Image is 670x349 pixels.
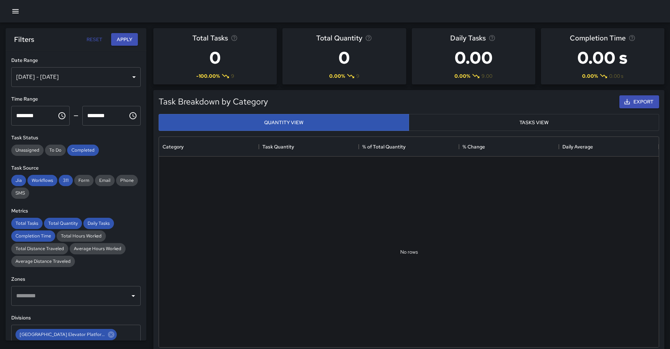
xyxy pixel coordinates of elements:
span: Completion Time [570,32,626,44]
div: To Do [45,145,66,156]
button: Export [619,95,659,108]
svg: Average time taken to complete tasks in the selected period, compared to the previous period. [628,34,636,42]
h3: 0 [316,44,372,72]
div: Daily Tasks [83,218,114,229]
div: % of Total Quantity [362,137,406,157]
h6: Task Source [11,164,141,172]
div: Category [159,137,259,157]
h3: 0.00 [450,44,497,72]
button: Open [128,336,138,346]
div: Task Quantity [259,137,359,157]
div: Category [162,137,184,157]
span: [GEOGRAPHIC_DATA] Elevator Platform [15,330,109,338]
span: -100.00 % [196,72,220,80]
div: Unassigned [11,145,44,156]
button: Choose time, selected time is 4:00 PM [126,109,140,123]
span: Average Hours Worked [70,246,126,252]
h5: Task Breakdown by Category [159,96,617,107]
span: 0.00 s [609,72,623,80]
div: 311 [59,175,73,186]
span: 0.00 % [454,72,470,80]
button: Tasks View [409,114,659,131]
span: Daily Tasks [83,220,114,226]
div: Completed [67,145,99,156]
span: 0.00 % [329,72,345,80]
h3: 0.00 s [570,44,636,72]
span: To Do [45,147,66,153]
div: Average Distance Traveled [11,256,75,267]
div: Form [74,175,94,186]
div: [DATE] - [DATE] [11,67,141,87]
svg: Total number of tasks in the selected period, compared to the previous period. [231,34,238,42]
span: 9 [356,72,359,80]
span: Total Tasks [192,32,228,44]
div: Phone [116,175,138,186]
div: Daily Average [562,137,593,157]
div: [GEOGRAPHIC_DATA] Elevator Platform [15,329,117,340]
h6: Zones [11,275,141,283]
span: Total Tasks [11,220,43,226]
button: Choose time, selected time is 3:00 PM [55,109,69,123]
h6: Task Status [11,134,141,142]
span: Form [74,177,94,183]
span: Average Distance Traveled [11,258,75,264]
span: 0.00 % [582,72,598,80]
button: Apply [111,33,138,46]
h6: Filters [14,34,34,45]
span: 9 [231,72,234,80]
div: Total Hours Worked [57,230,106,242]
div: Total Tasks [11,218,43,229]
button: Quantity View [159,114,409,131]
span: Total Quantity [44,220,82,226]
div: Task Quantity [262,137,294,157]
h6: Metrics [11,207,141,215]
span: Phone [116,177,138,183]
div: Jia [11,175,26,186]
span: Jia [11,177,26,183]
h6: Time Range [11,95,141,103]
button: Reset [83,33,106,46]
span: Total Distance Traveled [11,246,68,252]
span: 9.00 [481,72,492,80]
span: Email [95,177,115,183]
span: Total Hours Worked [57,233,106,239]
h3: 0 [192,44,238,72]
span: Completion Time [11,233,55,239]
span: SMS [11,190,29,196]
h6: Divisions [11,314,141,322]
span: Completed [67,147,99,153]
div: Daily Average [559,137,659,157]
div: Email [95,175,115,186]
div: % of Total Quantity [359,137,459,157]
svg: Total task quantity in the selected period, compared to the previous period. [365,34,372,42]
div: Average Hours Worked [70,243,126,254]
div: SMS [11,188,29,199]
span: Unassigned [11,147,44,153]
div: Completion Time [11,230,55,242]
div: Workflows [27,175,57,186]
div: Total Distance Traveled [11,243,68,254]
span: 311 [59,177,73,183]
svg: Average number of tasks per day in the selected period, compared to the previous period. [489,34,496,42]
h6: Date Range [11,57,141,64]
span: Workflows [27,177,57,183]
span: Total Quantity [316,32,362,44]
div: % Change [459,137,559,157]
div: % Change [462,137,485,157]
span: Daily Tasks [450,32,486,44]
button: Open [128,291,138,301]
div: Total Quantity [44,218,82,229]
